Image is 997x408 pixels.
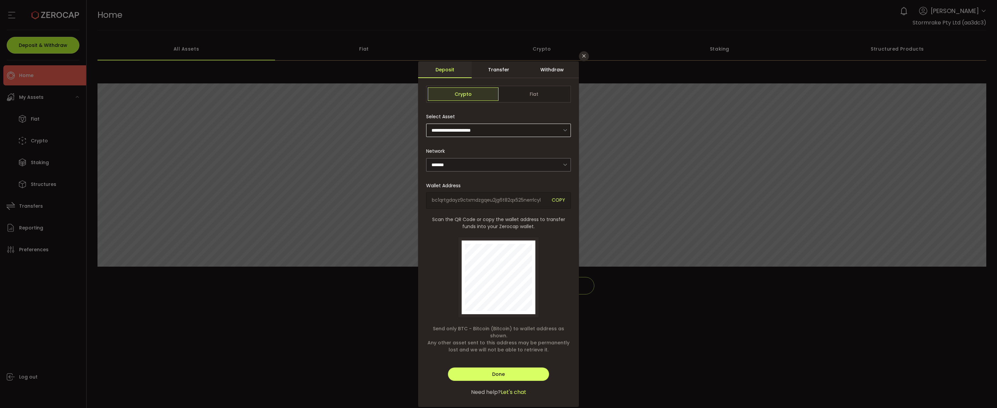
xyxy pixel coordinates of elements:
span: Fiat [498,87,569,101]
label: Wallet Address [426,182,465,189]
label: Select Asset [426,113,459,120]
span: Scan the QR Code or copy the wallet address to transfer funds into your Zerocap wallet. [426,216,571,230]
div: Transfer [472,61,525,78]
span: Done [492,371,505,378]
label: Network [426,148,449,154]
button: Done [448,367,549,381]
span: Crypto [428,87,498,101]
span: COPY [552,197,565,204]
div: Withdraw [525,61,579,78]
div: Deposit [418,61,472,78]
span: Let's chat [501,388,526,396]
span: Need help? [471,388,501,396]
div: dialog [418,61,579,407]
span: bc1qrtgdayz9ctxmdzgqeu2jg6t82qx525nerrlcyl [432,197,547,204]
button: Close [579,51,589,61]
span: Send only BTC - Bitcoin (Bitcoin) to wallet address as shown. [426,325,571,339]
span: Any other asset sent to this address may be permanently lost and we will not be able to retrieve it. [426,339,571,353]
iframe: Chat Widget [963,376,997,408]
